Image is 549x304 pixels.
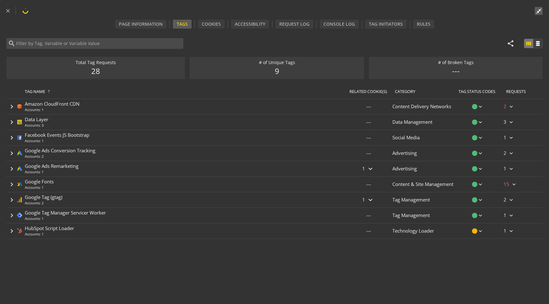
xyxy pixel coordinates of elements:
[17,228,23,234] img: tag
[504,165,540,172] div: 1
[17,135,23,141] img: tag
[508,197,514,203] mat-icon: keyboard_arrow_right
[6,161,543,176] mat-expansion-panel-header: tagGoogle Ads RemarketingAccounts: 11Advertising1
[504,228,540,234] div: 1
[8,212,16,219] mat-icon: keyboard_arrow_right
[16,40,182,47] input: Filter by Tag, Variable or Variable Value
[535,41,541,46] mat-icon: view_week
[504,150,540,156] div: 2
[25,232,74,237] div: Accounts: 1
[535,8,543,14] mat-icon: close_fullscreen
[25,201,62,206] div: Accounts: 2
[504,103,540,110] div: 2
[25,225,74,232] div: HubSpot Script Loader
[320,20,359,29] div: Console Log
[275,66,279,76] div: 9
[8,118,16,126] mat-icon: keyboard_arrow_right
[508,212,514,219] mat-icon: keyboard_arrow_right
[508,119,514,125] mat-icon: keyboard_arrow_right
[477,166,484,172] mat-icon: keyboard_arrow_down
[392,115,456,130] div: Data Management
[25,163,78,169] div: Google Ads Remarketing
[362,196,375,204] div: 1
[477,119,484,125] mat-icon: keyboard_arrow_down
[198,20,225,29] div: Cookies
[6,192,543,208] mat-expansion-panel-header: tagGoogle Tag (gtag)Accounts: 21Tag Management2
[477,197,484,203] mat-icon: keyboard_arrow_down
[25,107,79,112] div: Accounts: 1
[91,66,100,76] div: 28
[504,134,540,141] div: 1
[366,134,371,141] div: ---
[392,161,456,176] div: Advertising
[471,166,478,172] mat-icon: circle
[25,116,48,123] div: Data Layer
[477,150,484,156] mat-icon: keyboard_arrow_down
[8,134,16,142] mat-icon: keyboard_arrow_right
[471,181,478,188] mat-icon: circle
[507,40,514,47] mat-icon: share
[392,146,456,161] div: Advertising
[25,101,79,107] div: Amazon CloudFront CDN
[508,103,514,110] mat-icon: keyboard_arrow_right
[25,194,62,201] div: Google Tag (gtag)
[8,196,16,204] mat-icon: keyboard_arrow_right
[392,177,456,192] div: Content & Site Management
[471,135,478,141] mat-icon: circle
[17,119,23,125] img: tag
[367,196,374,204] mat-icon: keyboard_arrow_down
[504,196,540,203] div: 2
[25,209,106,216] div: Google Tag Manager Servicer Worker
[349,89,387,95] div: Related Cookie(s)
[17,103,23,109] img: tag
[231,20,269,29] div: Accessibility
[367,165,374,173] mat-icon: keyboard_arrow_down
[504,181,540,188] div: 15
[477,103,484,110] mat-icon: keyboard_arrow_down
[6,130,543,145] mat-expansion-panel-header: tagFacebook Events JS BootstrapAccounts: 1---Social Media1
[25,185,54,190] div: Accounts: 1
[17,197,23,203] img: tag
[438,59,474,66] div: # of Broken Tags
[365,20,407,29] div: Tag Initiators
[458,89,495,95] div: Tag Status Codes
[504,212,540,219] div: 1
[508,135,514,141] mat-icon: keyboard_arrow_right
[511,181,517,188] mat-icon: keyboard_arrow_right
[366,181,371,188] div: ---
[471,119,478,125] mat-icon: circle
[366,212,371,219] div: ---
[452,66,460,76] div: ---
[17,150,23,156] img: tag
[173,20,192,29] div: Tags
[17,181,23,187] img: tag
[508,228,514,234] mat-icon: keyboard_arrow_right
[471,150,478,156] mat-icon: circle
[8,103,16,110] mat-icon: keyboard_arrow_right
[8,227,16,235] mat-icon: keyboard_arrow_right
[25,138,89,143] div: Accounts: 1
[471,228,478,234] mat-icon: circle
[275,20,313,29] div: Request Log
[47,89,51,93] mat-icon: north
[8,181,16,188] mat-icon: keyboard_arrow_right
[392,223,456,239] div: Technology Loader
[392,130,456,145] div: Social Media
[506,89,526,95] div: Requests
[508,166,514,172] mat-icon: keyboard_arrow_right
[8,165,16,173] mat-icon: keyboard_arrow_right
[392,208,456,223] div: Tag Management
[25,154,95,159] div: Accounts: 2
[25,147,95,154] div: Google Ads Conversion Tracking
[25,89,45,95] div: Tag Name
[477,181,484,188] mat-icon: keyboard_arrow_down
[76,59,116,66] div: Total Tag Requests
[8,40,16,47] mat-icon: search
[6,177,543,192] mat-expansion-panel-header: tagGoogle FontsAccounts: 1---Content & Site Management15
[25,132,89,138] div: Facebook Events JS Bootstrap
[8,149,16,157] mat-icon: keyboard_arrow_right
[471,197,478,203] mat-icon: circle
[362,165,375,173] div: 1
[6,115,543,130] mat-expansion-panel-header: tagData LayerAccounts: 3---Data Management3
[477,212,484,219] mat-icon: keyboard_arrow_down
